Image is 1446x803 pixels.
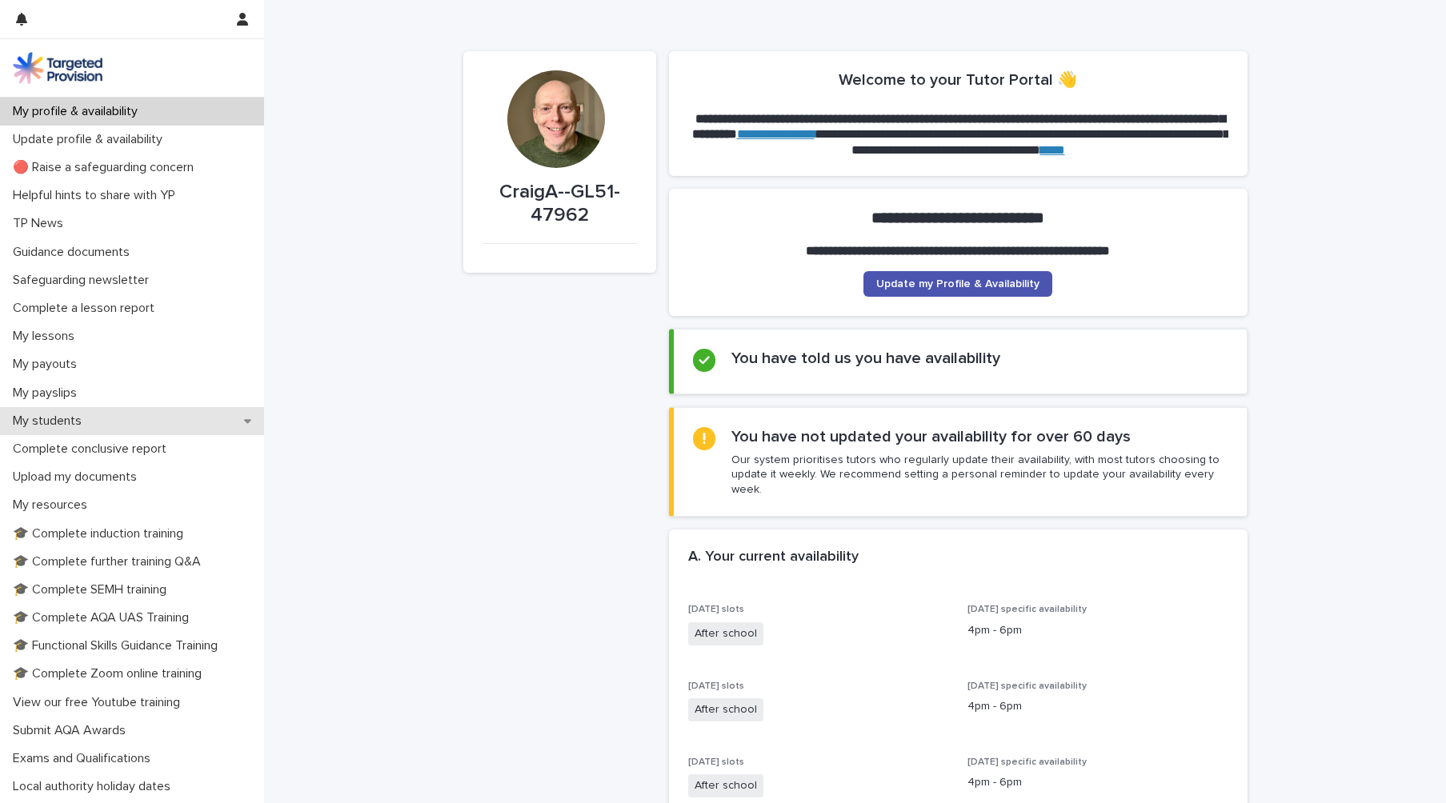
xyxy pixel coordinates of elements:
[6,188,188,203] p: Helpful hints to share with YP
[6,386,90,401] p: My payslips
[688,681,744,691] span: [DATE] slots
[688,698,763,721] span: After school
[6,666,214,681] p: 🎓 Complete Zoom online training
[13,52,102,84] img: M5nRWzHhSzIhMunXDL62
[731,349,1000,368] h2: You have told us you have availability
[6,132,175,147] p: Update profile & availability
[6,723,138,738] p: Submit AQA Awards
[731,453,1227,497] p: Our system prioritises tutors who regularly update their availability, with most tutors choosing ...
[6,526,196,541] p: 🎓 Complete induction training
[688,605,744,614] span: [DATE] slots
[6,469,150,485] p: Upload my documents
[688,622,763,645] span: After school
[6,357,90,372] p: My payouts
[839,70,1077,90] h2: Welcome to your Tutor Portal 👋
[967,681,1087,691] span: [DATE] specific availability
[6,610,202,625] p: 🎓 Complete AQA UAS Training
[688,757,744,767] span: [DATE] slots
[6,582,179,597] p: 🎓 Complete SEMH training
[6,638,230,653] p: 🎓 Functional Skills Guidance Training
[483,181,637,227] p: CraigA--GL51-47962
[967,698,1228,715] p: 4pm - 6pm
[6,104,150,119] p: My profile & availability
[6,301,167,316] p: Complete a lesson report
[6,245,142,260] p: Guidance documents
[688,774,763,797] span: After school
[6,329,87,344] p: My lessons
[863,271,1052,297] a: Update my Profile & Availability
[967,622,1228,639] p: 4pm - 6pm
[967,605,1087,614] span: [DATE] specific availability
[731,427,1131,446] h2: You have not updated your availability for over 60 days
[6,216,76,231] p: TP News
[688,549,859,566] h2: A. Your current availability
[6,751,163,766] p: Exams and Qualifications
[6,441,179,457] p: Complete conclusive report
[6,160,206,175] p: 🔴 Raise a safeguarding concern
[876,278,1039,290] span: Update my Profile & Availability
[6,695,193,710] p: View our free Youtube training
[6,554,214,569] p: 🎓 Complete further training Q&A
[6,273,162,288] p: Safeguarding newsletter
[6,413,94,429] p: My students
[6,779,183,794] p: Local authority holiday dates
[6,497,100,513] p: My resources
[967,774,1228,791] p: 4pm - 6pm
[967,757,1087,767] span: [DATE] specific availability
